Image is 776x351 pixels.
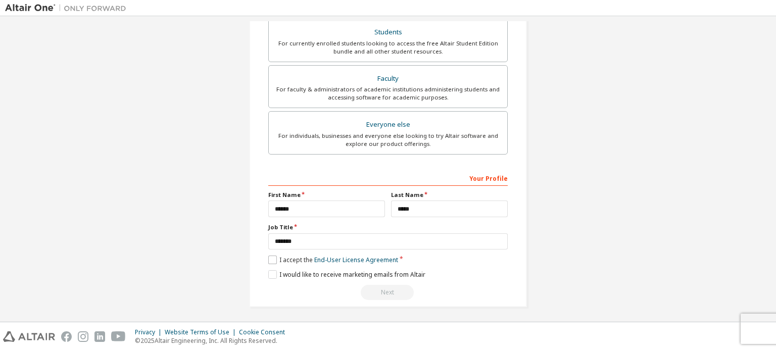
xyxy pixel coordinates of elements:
[268,223,508,231] label: Job Title
[275,85,501,102] div: For faculty & administrators of academic institutions administering students and accessing softwa...
[268,170,508,186] div: Your Profile
[268,256,398,264] label: I accept the
[268,270,425,279] label: I would like to receive marketing emails from Altair
[94,331,105,342] img: linkedin.svg
[135,328,165,336] div: Privacy
[268,191,385,199] label: First Name
[135,336,291,345] p: © 2025 Altair Engineering, Inc. All Rights Reserved.
[78,331,88,342] img: instagram.svg
[275,132,501,148] div: For individuals, businesses and everyone else looking to try Altair software and explore our prod...
[61,331,72,342] img: facebook.svg
[391,191,508,199] label: Last Name
[275,39,501,56] div: For currently enrolled students looking to access the free Altair Student Edition bundle and all ...
[111,331,126,342] img: youtube.svg
[239,328,291,336] div: Cookie Consent
[275,118,501,132] div: Everyone else
[5,3,131,13] img: Altair One
[3,331,55,342] img: altair_logo.svg
[275,72,501,86] div: Faculty
[165,328,239,336] div: Website Terms of Use
[275,25,501,39] div: Students
[314,256,398,264] a: End-User License Agreement
[268,285,508,300] div: Read and acccept EULA to continue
